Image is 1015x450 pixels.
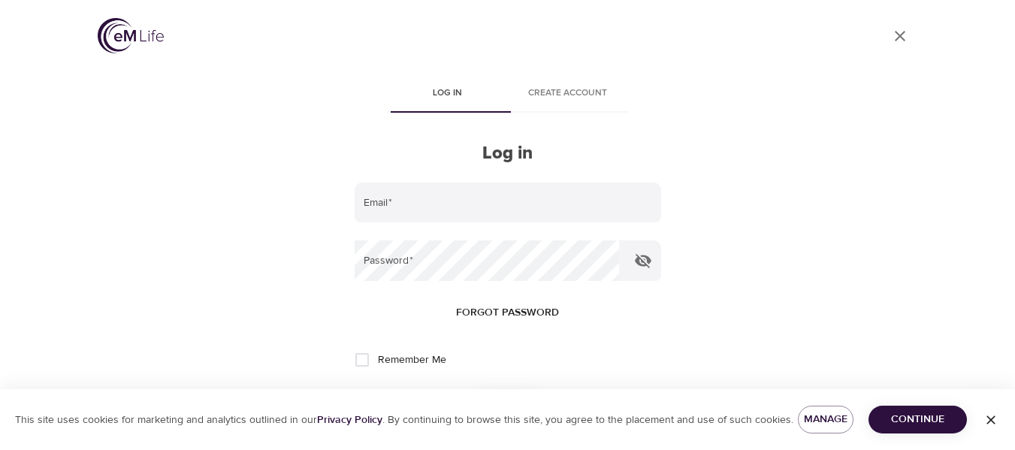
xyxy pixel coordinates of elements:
button: Continue [868,406,967,433]
span: Create account [517,86,619,101]
span: Manage [810,410,841,429]
span: Forgot password [456,304,559,322]
img: logo [98,18,164,53]
button: Manage [798,406,853,433]
span: Continue [881,410,955,429]
div: disabled tabs example [355,77,661,113]
span: Log in [397,86,499,101]
a: close [882,18,918,54]
a: Privacy Policy [317,413,382,427]
button: Forgot password [450,299,565,327]
h2: Log in [355,143,661,165]
span: Remember Me [378,352,446,368]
